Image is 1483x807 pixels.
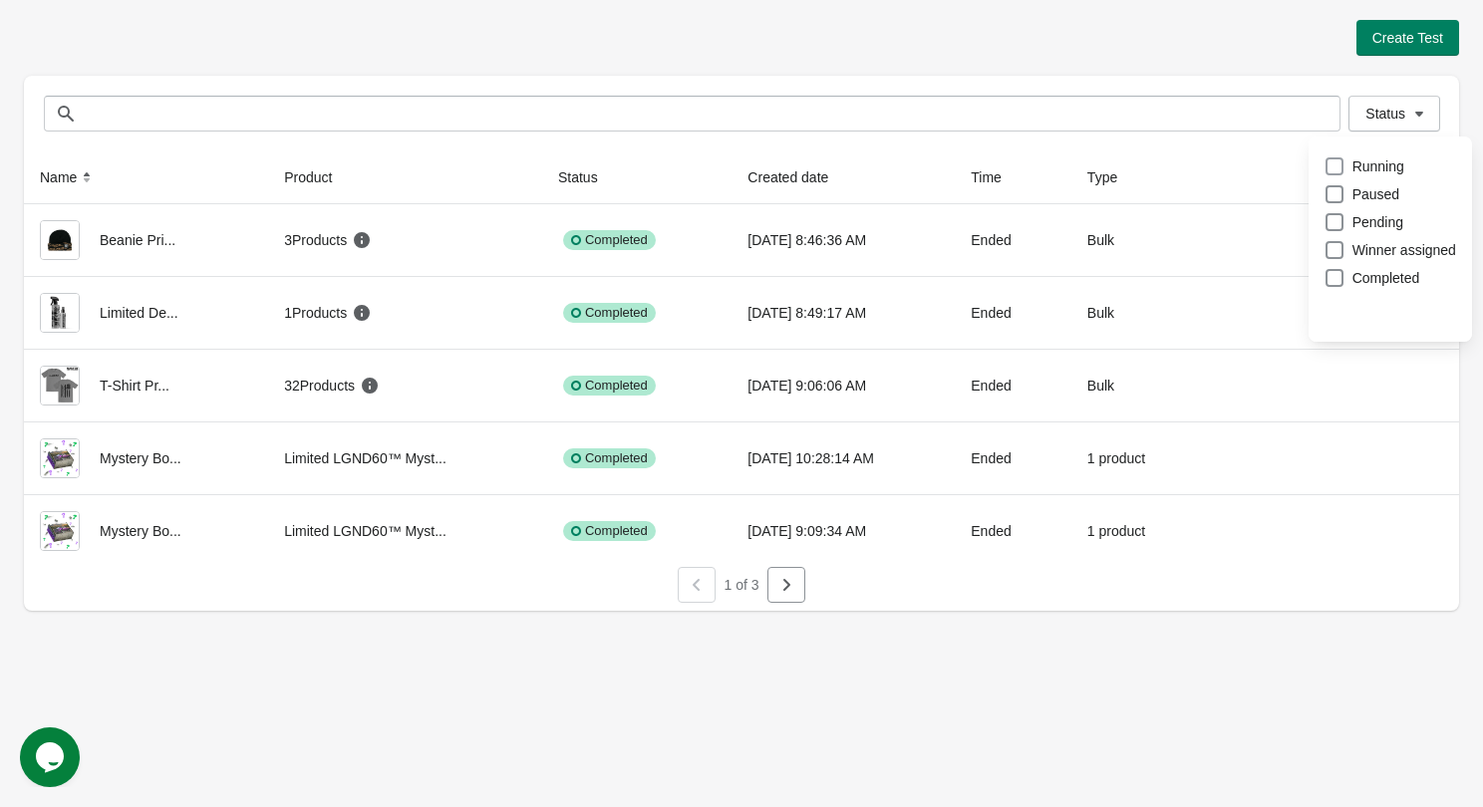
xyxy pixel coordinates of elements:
div: Limited De... [40,293,252,333]
div: [DATE] 8:49:17 AM [747,293,939,333]
div: Completed [563,303,656,323]
iframe: chat widget [20,727,84,787]
button: Name [32,159,105,195]
div: 1 Products [284,303,372,323]
div: Completed [563,521,656,541]
span: Winner assigned [1352,240,1456,260]
span: Pending [1352,212,1403,232]
span: Create Test [1372,30,1443,46]
button: Create Test [1356,20,1459,56]
div: Ended [971,220,1055,260]
div: Mystery Bo... [40,511,252,551]
div: Completed [563,230,656,250]
div: Bulk [1087,366,1183,405]
div: Limited LGND60™ Myst... [284,511,526,551]
div: 32 Products [284,376,380,396]
button: Time [963,159,1030,195]
div: T-Shirt Pr... [40,366,252,405]
div: 3 Products [284,230,372,250]
div: 1 product [1087,511,1183,551]
div: [DATE] 10:28:14 AM [747,438,939,478]
button: Product [276,159,360,195]
div: 1 product [1087,438,1183,478]
div: Completed [563,376,656,396]
div: Ended [971,366,1055,405]
div: Ended [971,438,1055,478]
button: Status [1348,96,1440,132]
div: Ended [971,511,1055,551]
div: Bulk [1087,293,1183,333]
div: Limited LGND60™ Myst... [284,438,526,478]
span: Status [1365,106,1405,122]
span: Completed [1352,268,1420,288]
div: [DATE] 9:06:06 AM [747,366,939,405]
span: 1 of 3 [724,577,758,593]
button: Status [550,159,626,195]
div: Ended [971,293,1055,333]
div: [DATE] 8:46:36 AM [747,220,939,260]
button: Type [1079,159,1145,195]
button: Created date [740,159,856,195]
span: Running [1352,156,1404,176]
div: Mystery Bo... [40,438,252,478]
div: Beanie Pri... [40,220,252,260]
div: [DATE] 9:09:34 AM [747,511,939,551]
span: Paused [1352,184,1399,204]
div: Bulk [1087,220,1183,260]
div: Completed [563,448,656,468]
